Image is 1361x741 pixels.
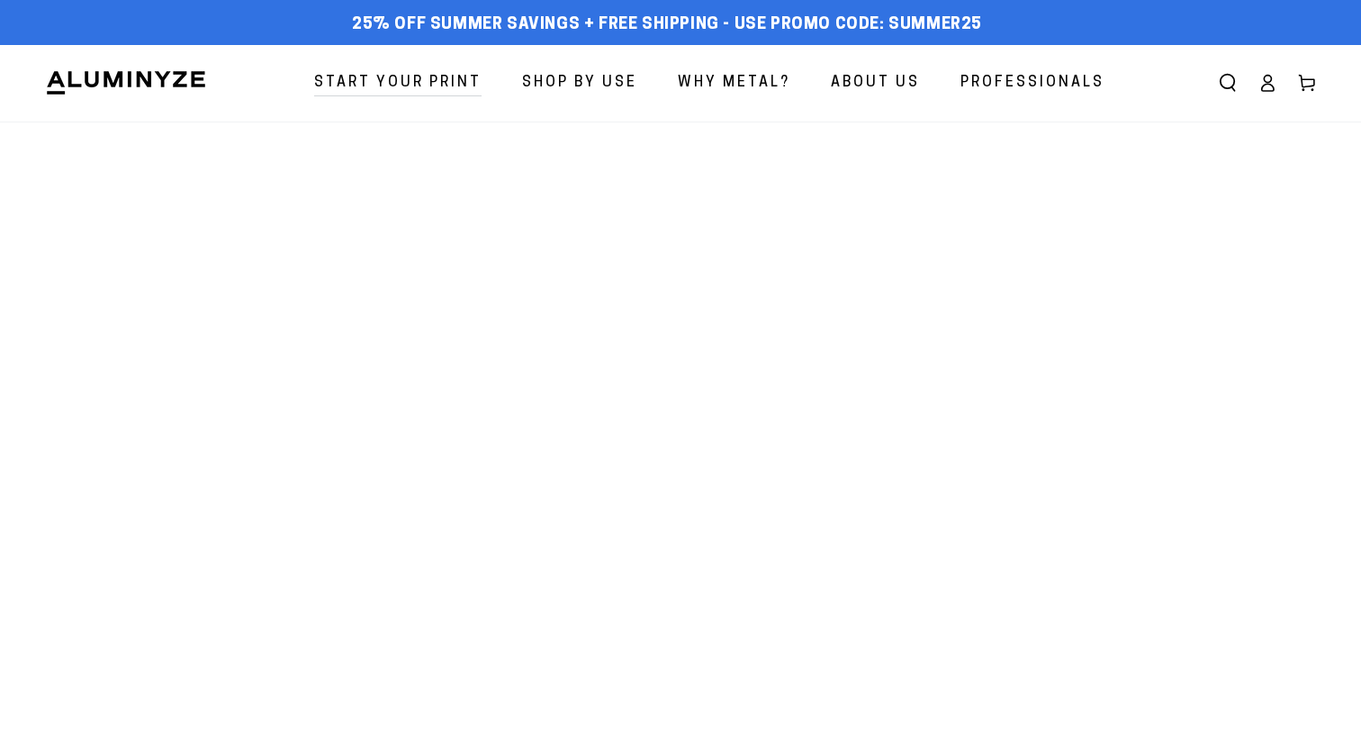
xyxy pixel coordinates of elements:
a: Professionals [947,59,1118,107]
a: Why Metal? [664,59,804,107]
span: About Us [831,70,920,96]
span: Start Your Print [314,70,482,96]
span: Why Metal? [678,70,790,96]
span: Shop By Use [522,70,637,96]
a: Shop By Use [509,59,651,107]
summary: Search our site [1208,63,1248,103]
span: 25% off Summer Savings + Free Shipping - Use Promo Code: SUMMER25 [352,15,982,35]
a: About Us [817,59,933,107]
span: Professionals [960,70,1104,96]
a: Start Your Print [301,59,495,107]
img: Aluminyze [45,69,207,96]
